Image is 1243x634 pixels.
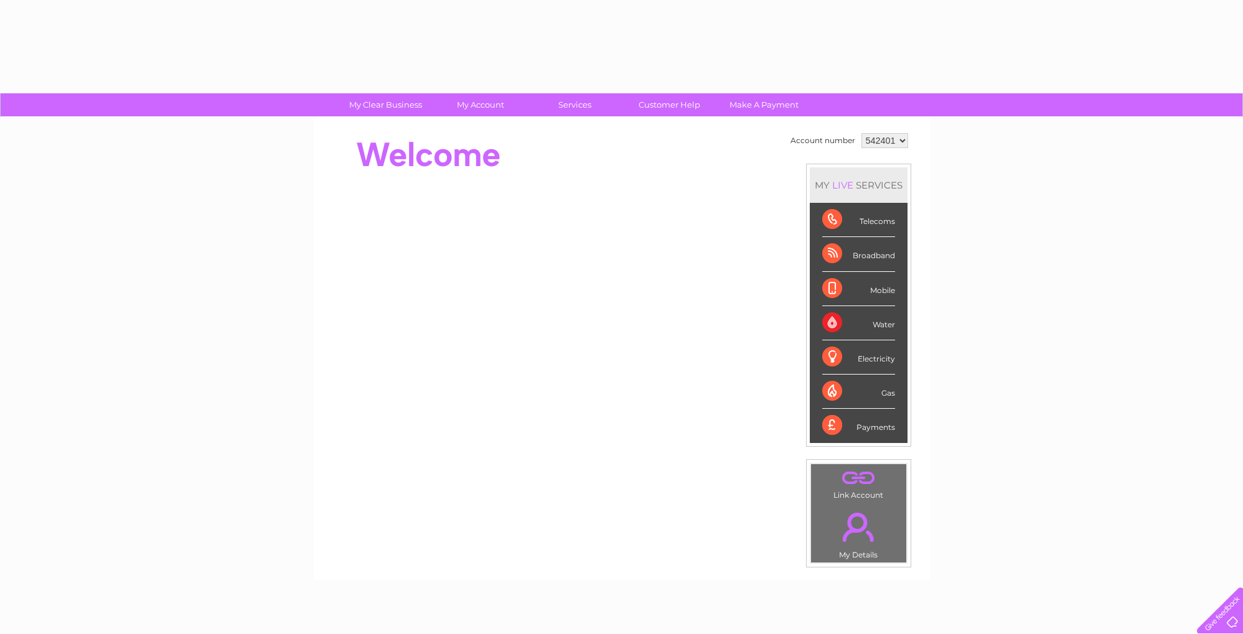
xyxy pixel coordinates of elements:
[810,464,907,503] td: Link Account
[713,93,815,116] a: Make A Payment
[810,167,908,203] div: MY SERVICES
[822,203,895,237] div: Telecoms
[523,93,626,116] a: Services
[822,306,895,340] div: Water
[334,93,437,116] a: My Clear Business
[429,93,532,116] a: My Account
[822,375,895,409] div: Gas
[822,409,895,442] div: Payments
[814,467,903,489] a: .
[822,340,895,375] div: Electricity
[822,272,895,306] div: Mobile
[787,130,858,151] td: Account number
[814,505,903,549] a: .
[810,502,907,563] td: My Details
[618,93,721,116] a: Customer Help
[830,179,856,191] div: LIVE
[822,237,895,271] div: Broadband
